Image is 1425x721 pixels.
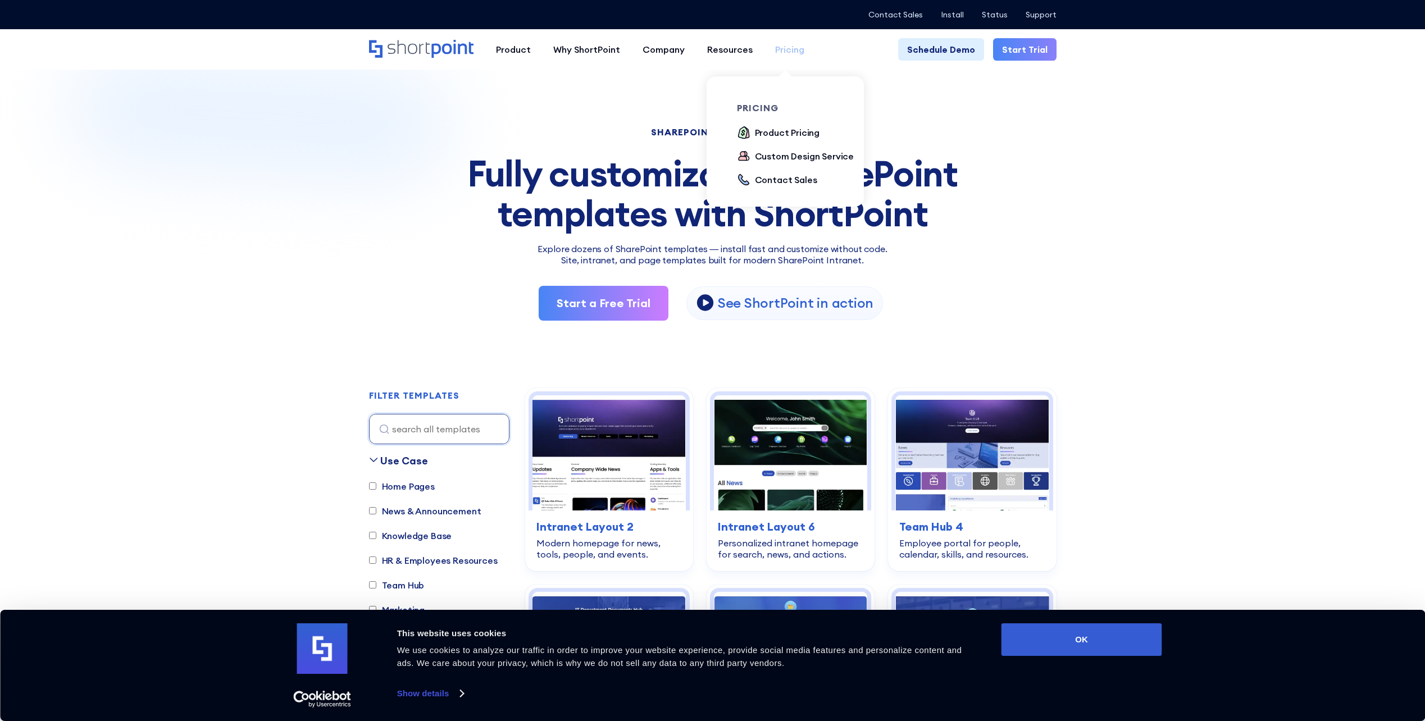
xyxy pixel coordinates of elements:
[899,518,1045,535] h3: Team Hub 4
[369,414,509,444] input: search all templates
[1026,10,1057,19] a: Support
[525,388,693,571] a: Intranet Layout 2 – SharePoint Homepage Design: Modern homepage for news, tools, people, and even...
[369,529,452,542] label: Knowledge Base
[993,38,1057,61] a: Start Trial
[369,504,481,518] label: News & Announcement
[898,38,984,61] a: Schedule Demo
[718,518,863,535] h3: Intranet Layout 6
[895,395,1049,510] img: Team Hub 4 – SharePoint Employee Portal Template: Employee portal for people, calendar, skills, a...
[532,395,686,510] img: Intranet Layout 2 – SharePoint Homepage Design: Modern homepage for news, tools, people, and events.
[755,173,817,186] div: Contact Sales
[899,537,1045,560] div: Employee portal for people, calendar, skills, and resources.
[888,388,1056,571] a: Team Hub 4 – SharePoint Employee Portal Template: Employee portal for people, calendar, skills, a...
[737,126,820,140] a: Product Pricing
[718,537,863,560] div: Personalized intranet homepage for search, news, and actions.
[369,391,459,400] div: FILTER TEMPLATES
[631,38,696,61] a: Company
[369,556,376,564] input: HR & Employees Resources
[397,685,463,702] a: Show details
[369,603,425,617] label: Marketing
[397,645,962,668] span: We use cookies to analyze our traffic in order to improve your website experience, provide social...
[297,623,348,674] img: logo
[369,554,498,567] label: HR & Employees Resources
[718,294,873,312] p: See ShortPoint in action
[369,532,376,539] input: Knowledge Base
[369,154,1057,233] div: Fully customizable SharePoint templates with ShortPoint
[380,453,428,468] div: Use Case
[369,255,1057,266] h2: Site, intranet, and page templates built for modern SharePoint Intranet.
[485,38,542,61] a: Product
[941,10,964,19] a: Install
[496,43,531,56] div: Product
[982,10,1008,19] a: Status
[764,38,816,61] a: Pricing
[369,507,376,514] input: News & Announcement
[369,128,1057,136] h1: SHAREPOINT TEMPLATES
[397,627,976,640] div: This website uses cookies
[737,149,854,164] a: Custom Design Service
[686,286,883,320] a: open lightbox
[369,578,425,592] label: Team Hub
[775,43,804,56] div: Pricing
[369,482,376,490] input: Home Pages
[369,242,1057,255] p: Explore dozens of SharePoint templates — install fast and customize without code.
[553,43,620,56] div: Why ShortPoint
[369,40,474,59] a: Home
[643,43,685,56] div: Company
[714,592,867,707] img: Documents 2 – Document Management Template: Central document hub with alerts, search, and actions.
[369,581,376,588] input: Team Hub
[714,395,867,510] img: Intranet Layout 6 – SharePoint Homepage Design: Personalized intranet homepage for search, news, ...
[696,38,764,61] a: Resources
[868,10,923,19] a: Contact Sales
[737,173,817,188] a: Contact Sales
[542,38,631,61] a: Why ShortPoint
[539,286,668,321] a: Start a Free Trial
[369,480,435,493] label: Home Pages
[536,537,682,560] div: Modern homepage for news, tools, people, and events.
[536,518,682,535] h3: Intranet Layout 2
[737,103,863,112] div: pricing
[273,691,371,708] a: Usercentrics Cookiebot - opens in a new window
[755,149,854,163] div: Custom Design Service
[707,388,875,571] a: Intranet Layout 6 – SharePoint Homepage Design: Personalized intranet homepage for search, news, ...
[1001,623,1162,656] button: OK
[707,43,753,56] div: Resources
[895,592,1049,707] img: Documents 3 – Document Management System Template: All-in-one system for documents, updates, and ...
[755,126,820,139] div: Product Pricing
[532,592,686,707] img: Documents 1 – SharePoint Document Library Template: Faster document findability with search, filt...
[369,606,376,613] input: Marketing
